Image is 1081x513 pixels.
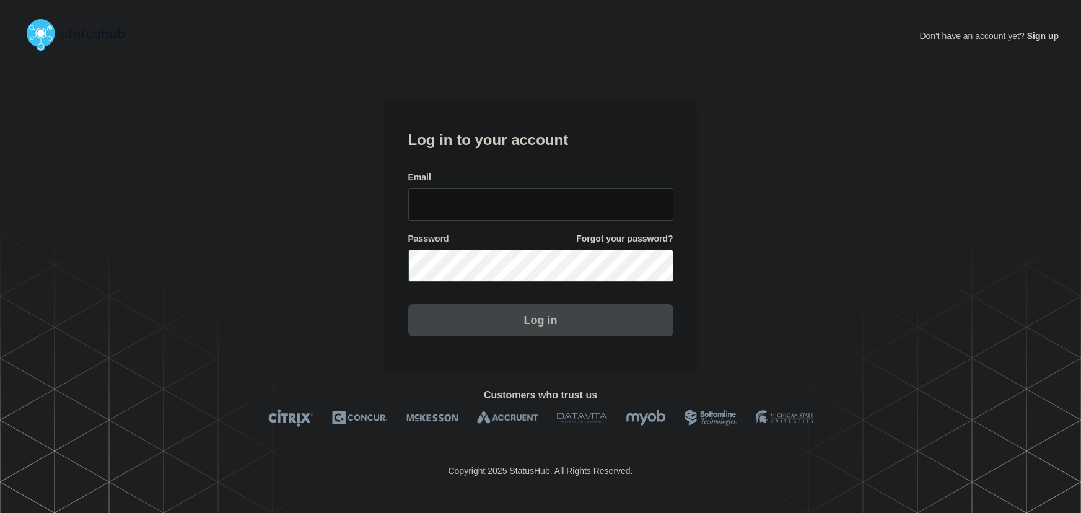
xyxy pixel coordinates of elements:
button: Log in [408,304,673,336]
img: myob logo [626,409,666,427]
img: Citrix logo [268,409,313,427]
img: DataVita logo [557,409,607,427]
span: Password [408,233,449,245]
input: password input [408,250,673,282]
a: Sign up [1025,31,1059,41]
p: Don't have an account yet? [919,21,1059,51]
span: Email [408,172,431,183]
img: Bottomline logo [685,409,737,427]
img: Accruent logo [477,409,538,427]
img: Concur logo [332,409,388,427]
img: MSU logo [756,409,813,427]
h2: Customers who trust us [22,390,1059,401]
p: Copyright 2025 StatusHub. All Rights Reserved. [448,466,632,476]
h1: Log in to your account [408,127,673,150]
a: Forgot your password? [576,233,673,245]
input: email input [408,188,673,221]
img: McKesson logo [406,409,458,427]
img: StatusHub logo [22,15,140,55]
